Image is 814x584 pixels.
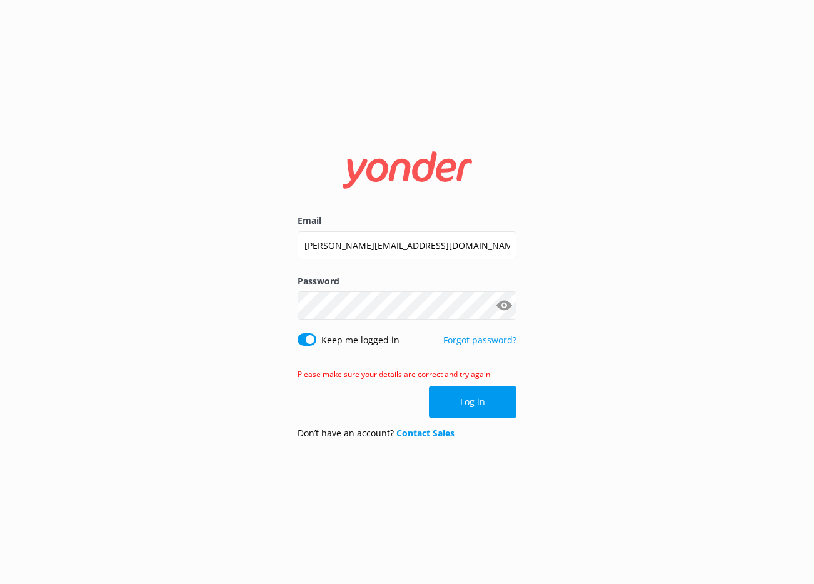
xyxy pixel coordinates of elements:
[298,369,490,380] span: Please make sure your details are correct and try again
[298,274,516,288] label: Password
[429,386,516,418] button: Log in
[298,426,455,440] p: Don’t have an account?
[491,293,516,318] button: Show password
[298,214,516,228] label: Email
[443,334,516,346] a: Forgot password?
[321,333,399,347] label: Keep me logged in
[298,231,516,259] input: user@emailaddress.com
[396,427,455,439] a: Contact Sales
